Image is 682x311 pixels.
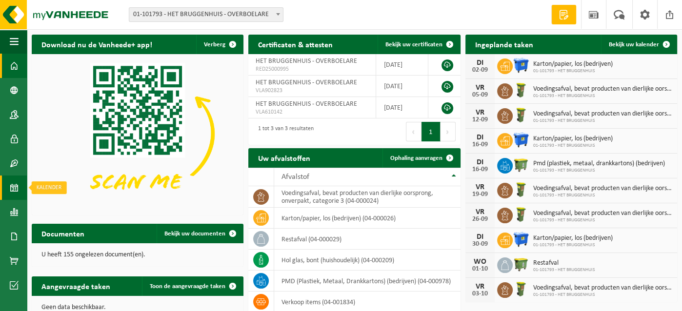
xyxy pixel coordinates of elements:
span: Toon de aangevraagde taken [150,283,225,290]
span: 01-101793 - HET BRUGGENHUIS - OVERBOELARE [129,8,283,21]
img: WB-1100-HPE-GN-50 [513,156,529,173]
span: HET BRUGGENHUIS - OVERBOELARE [256,100,357,108]
span: Voedingsafval, bevat producten van dierlijke oorsprong, onverpakt, categorie 3 [533,210,672,217]
div: 30-09 [470,241,490,248]
div: 16-09 [470,141,490,148]
img: WB-0060-HPE-GN-50 [513,206,529,223]
span: VLA902823 [256,87,368,95]
span: 01-101793 - HET BRUGGENHUIS [533,292,672,298]
div: DI [470,158,490,166]
img: WB-0060-HPE-GN-50 [513,181,529,198]
h2: Aangevraagde taken [32,276,120,295]
img: WB-0060-HPE-GN-50 [513,82,529,98]
div: 05-09 [470,92,490,98]
span: HET BRUGGENHUIS - OVERBOELARE [256,79,357,86]
a: Bekijk uw documenten [157,224,242,243]
div: 1 tot 3 van 3 resultaten [253,121,314,142]
td: voedingsafval, bevat producten van dierlijke oorsprong, onverpakt, categorie 3 (04-000024) [274,186,460,208]
div: 03-10 [470,291,490,297]
img: WB-0060-HPE-GN-50 [513,281,529,297]
a: Bekijk uw certificaten [378,35,460,54]
button: 1 [421,122,441,141]
td: [DATE] [376,76,428,97]
span: Pmd (plastiek, metaal, drankkartons) (bedrijven) [533,160,665,168]
div: DI [470,59,490,67]
span: Bekijk uw certificaten [385,41,442,48]
h2: Ingeplande taken [465,35,543,54]
button: Verberg [196,35,242,54]
span: Karton/papier, los (bedrijven) [533,135,613,143]
span: Voedingsafval, bevat producten van dierlijke oorsprong, onverpakt, categorie 3 [533,110,672,118]
span: 01-101793 - HET BRUGGENHUIS - OVERBOELARE [129,7,283,22]
div: 26-09 [470,216,490,223]
h2: Documenten [32,224,94,243]
span: 01-101793 - HET BRUGGENHUIS [533,143,613,149]
img: WB-1100-HPE-BE-01 [513,132,529,148]
button: Previous [406,122,421,141]
div: VR [470,208,490,216]
div: VR [470,183,490,191]
img: WB-1100-HPE-BE-01 [513,57,529,74]
span: 01-101793 - HET BRUGGENHUIS [533,118,672,124]
td: restafval (04-000029) [274,229,460,250]
div: WO [470,258,490,266]
a: Bekijk uw kalender [601,35,676,54]
td: karton/papier, los (bedrijven) (04-000026) [274,208,460,229]
span: VLA610142 [256,108,368,116]
span: 01-101793 - HET BRUGGENHUIS [533,68,613,74]
span: 01-101793 - HET BRUGGENHUIS [533,242,613,248]
span: Karton/papier, los (bedrijven) [533,60,613,68]
div: VR [470,84,490,92]
td: hol glas, bont (huishoudelijk) (04-000209) [274,250,460,271]
div: VR [470,283,490,291]
span: 01-101793 - HET BRUGGENHUIS [533,193,672,198]
p: U heeft 155 ongelezen document(en). [41,252,234,258]
div: DI [470,134,490,141]
span: Bekijk uw documenten [164,231,225,237]
span: 01-101793 - HET BRUGGENHUIS [533,267,595,273]
p: Geen data beschikbaar. [41,304,234,311]
a: Toon de aangevraagde taken [142,276,242,296]
span: Restafval [533,259,595,267]
span: Bekijk uw kalender [609,41,659,48]
img: WB-0060-HPE-GN-50 [513,107,529,123]
span: Karton/papier, los (bedrijven) [533,234,613,242]
span: Voedingsafval, bevat producten van dierlijke oorsprong, onverpakt, categorie 3 [533,85,672,93]
img: WB-1100-HPE-GN-51 [513,256,529,272]
div: 02-09 [470,67,490,74]
td: [DATE] [376,97,428,118]
div: 01-10 [470,266,490,272]
span: Ophaling aanvragen [390,155,442,161]
span: RED25000995 [256,65,368,73]
span: 01-101793 - HET BRUGGENHUIS [533,168,665,174]
h2: Uw afvalstoffen [248,148,320,167]
img: WB-1100-HPE-BE-01 [513,231,529,248]
div: 16-09 [470,166,490,173]
h2: Download nu de Vanheede+ app! [32,35,162,54]
td: [DATE] [376,54,428,76]
div: DI [470,233,490,241]
div: 12-09 [470,117,490,123]
span: Voedingsafval, bevat producten van dierlijke oorsprong, onverpakt, categorie 3 [533,185,672,193]
h2: Certificaten & attesten [248,35,342,54]
button: Next [441,122,456,141]
div: 19-09 [470,191,490,198]
span: 01-101793 - HET BRUGGENHUIS [533,93,672,99]
span: Afvalstof [281,173,309,181]
span: HET BRUGGENHUIS - OVERBOELARE [256,58,357,65]
div: VR [470,109,490,117]
td: PMD (Plastiek, Metaal, Drankkartons) (bedrijven) (04-000978) [274,271,460,292]
a: Ophaling aanvragen [382,148,460,168]
span: Verberg [204,41,225,48]
span: Voedingsafval, bevat producten van dierlijke oorsprong, onverpakt, categorie 3 [533,284,672,292]
span: 01-101793 - HET BRUGGENHUIS [533,217,672,223]
img: Download de VHEPlus App [32,54,243,213]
